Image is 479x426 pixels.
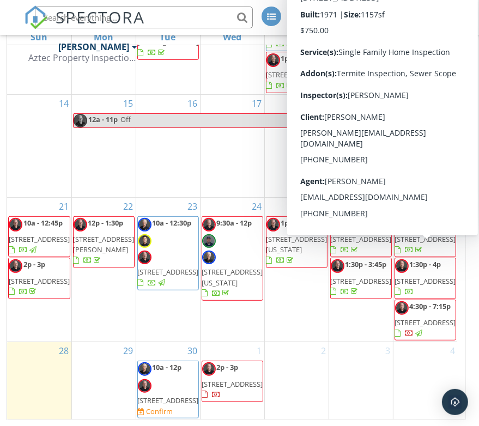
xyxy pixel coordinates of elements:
td: Go to September 21, 2025 [7,197,71,342]
span: 10a - 12:30p [345,218,385,228]
span: 10a - 12:30p [153,218,192,228]
div: Aztec Property Inspections [28,52,137,63]
div: Confirm [147,407,173,416]
a: 9:30a - 12p [STREET_ADDRESS][US_STATE] [202,216,263,301]
td: Go to September 16, 2025 [136,94,200,197]
a: 10a - 11a [STREET_ADDRESS] [331,115,392,151]
a: Go to September 17, 2025 [250,95,264,112]
img: aztec_031cropweb.jpg [395,156,409,170]
img: aztec_031cropweb.jpg [138,379,151,393]
span: [STREET_ADDRESS] [9,234,70,244]
span: [STREET_ADDRESS] [138,395,199,405]
span: 10a - 12p [153,362,182,372]
img: sadvxo3k_2.jpg [138,362,151,376]
span: 1p - 3:30p [281,218,313,228]
span: [STREET_ADDRESS] [138,37,199,47]
span: [STREET_ADDRESS] [331,276,392,286]
span: [STREET_ADDRESS] [395,234,456,244]
a: Go to September 18, 2025 [314,95,329,112]
span: 10a - 12:45p [23,218,63,228]
img: aztec_031cropweb.jpg [331,218,344,232]
a: 10a - 12:30p [STREET_ADDRESS] [137,216,199,290]
td: Go to September 25, 2025 [264,197,329,342]
img: aztec_031cropweb.jpg [9,218,22,232]
div: [PERSON_NAME] [58,41,129,52]
a: 1p - 3:30p [STREET_ADDRESS][US_STATE] [266,216,328,268]
span: [STREET_ADDRESS] [138,267,199,277]
div: Open Intercom Messenger [442,389,468,415]
img: aztec_031cropweb.jpg [395,115,409,129]
img: aztec_031cropweb.jpg [331,156,344,170]
td: Go to October 1, 2025 [200,342,264,419]
td: Go to September 22, 2025 [71,197,136,342]
td: Go to September 15, 2025 [71,94,136,197]
img: aztec_031cropweb.jpg [9,259,22,273]
a: 1p - 3:45p [STREET_ADDRESS] [266,52,328,93]
td: Go to October 3, 2025 [329,342,393,419]
span: 10a - 11a [345,115,375,125]
a: 1:30p - 3:45p [STREET_ADDRESS] [330,258,392,299]
a: 10a - 12:30p [STREET_ADDRESS] [331,218,392,254]
a: 4:30p - 7:15p [STREET_ADDRESS] [395,300,457,341]
a: 2p - 3p [STREET_ADDRESS] [8,258,70,299]
td: Go to September 24, 2025 [200,197,264,342]
a: Go to October 1, 2025 [255,342,264,360]
a: 9:30a - 12p [STREET_ADDRESS][US_STATE] [202,218,263,298]
a: Go to September 26, 2025 [379,198,393,215]
a: Tuesday [158,29,178,45]
a: 10a - 12:30p [STREET_ADDRESS] [395,218,456,254]
a: 2p - 3p [STREET_ADDRESS] [9,259,70,296]
a: Go to September 21, 2025 [57,198,71,215]
span: 12p - 2:30p [345,156,381,166]
span: 12p - 1:30p [88,218,124,228]
span: [STREET_ADDRESS][US_STATE] [202,267,263,287]
a: 10a - 11a [STREET_ADDRESS] [330,113,392,155]
span: 9:30a - 12p [217,218,252,228]
span: [STREET_ADDRESS] [202,379,263,389]
span: [STREET_ADDRESS][US_STATE] [266,234,328,254]
td: Go to September 14, 2025 [7,94,71,197]
a: 2p - 3p [STREET_ADDRESS] [202,362,263,399]
a: 12p - 2:30p [STREET_ADDRESS] [330,155,392,196]
td: Go to September 19, 2025 [329,94,393,197]
a: Confirm [138,406,173,417]
a: 1:30p - 4p [STREET_ADDRESS] [395,259,456,296]
a: Go to September 29, 2025 [122,342,136,360]
a: 12p - 2:30p [STREET_ADDRESS] [331,156,392,193]
a: 1:30p - 3:45p [STREET_ADDRESS] [395,155,457,196]
span: 4:30p - 7:15p [410,301,451,311]
a: 4:30p - 7:15p [STREET_ADDRESS] [395,301,456,338]
span: 11a - 12p [410,115,439,125]
img: aztec_031cropweb.jpg [202,218,216,232]
a: Go to October 2, 2025 [319,342,329,360]
span: 12a - 11p [88,114,119,127]
img: 1nkrwjpm.jpg [138,234,151,248]
a: Go to October 3, 2025 [384,342,393,360]
img: aztec_031cropweb.jpg [266,218,280,232]
img: aztec_031cropweb.jpg [331,259,344,273]
a: Go to September 15, 2025 [122,95,136,112]
span: [STREET_ADDRESS] [395,173,456,182]
img: sadvxo3k_2.jpg [138,218,151,232]
a: Go to September 30, 2025 [186,342,200,360]
span: [STREET_ADDRESS][PERSON_NAME] [74,234,135,254]
img: aztec_031cropweb.jpg [331,115,344,129]
input: Search everything... [35,7,253,28]
td: Go to October 4, 2025 [393,342,457,419]
a: Go to September 19, 2025 [379,95,393,112]
a: Go to September 24, 2025 [250,198,264,215]
img: aztec_031cropweb.jpg [266,53,280,67]
img: sadvxo3k_2.jpg [202,251,216,264]
img: aztec_031cropweb.jpg [395,218,409,232]
a: 12p - 1:30p [STREET_ADDRESS][PERSON_NAME] [73,216,135,268]
span: [STREET_ADDRESS] [331,173,392,182]
a: 10a - 12:30p [STREET_ADDRESS] [330,216,392,258]
span: 1:30p - 3:45p [410,156,451,166]
span: 1:30p - 4p [410,259,441,269]
a: 10a - 12:45p [STREET_ADDRESS] [9,218,70,254]
td: Go to September 18, 2025 [264,94,329,197]
img: aztec_031cropweb.jpg [202,362,216,376]
a: 10a - 12p [STREET_ADDRESS] [138,362,199,405]
img: 741cf077278e49c1af68e61a635f5ca8.jpeg [202,234,216,248]
a: Wednesday [221,29,244,45]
